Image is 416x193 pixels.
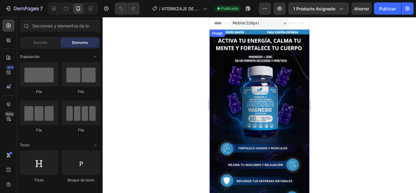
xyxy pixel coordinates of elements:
[7,65,13,70] font: 450
[36,89,42,94] font: Fila
[6,112,13,116] font: Beta
[90,140,100,150] span: Abrir palanca
[20,54,40,59] font: Disposición
[34,178,44,182] font: Título
[115,2,139,15] div: Deshacer/Rehacer
[78,128,84,132] font: Fila
[2,2,45,15] button: 7
[221,6,238,11] font: Publicado
[293,6,335,11] font: 1 producto asignado
[162,6,200,18] font: ATERRIZAJE DE PLANTILLA
[20,20,100,32] input: Secciones y elementos de búsqueda
[20,143,30,147] font: Texto
[72,40,88,45] font: Elemento
[33,40,47,45] font: Sección
[379,6,396,11] font: Publicar
[374,2,401,15] button: Publicar
[210,17,309,193] iframe: Área de diseño
[288,2,349,15] button: 1 producto asignado
[78,89,84,94] font: Fila
[351,2,372,15] button: Ahorrar
[90,52,100,62] span: Abrir palanca
[36,128,42,132] font: Fila
[68,178,94,182] font: Bloque de texto
[354,6,369,11] font: Ahorrar
[159,6,160,11] font: /
[40,5,43,12] font: 7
